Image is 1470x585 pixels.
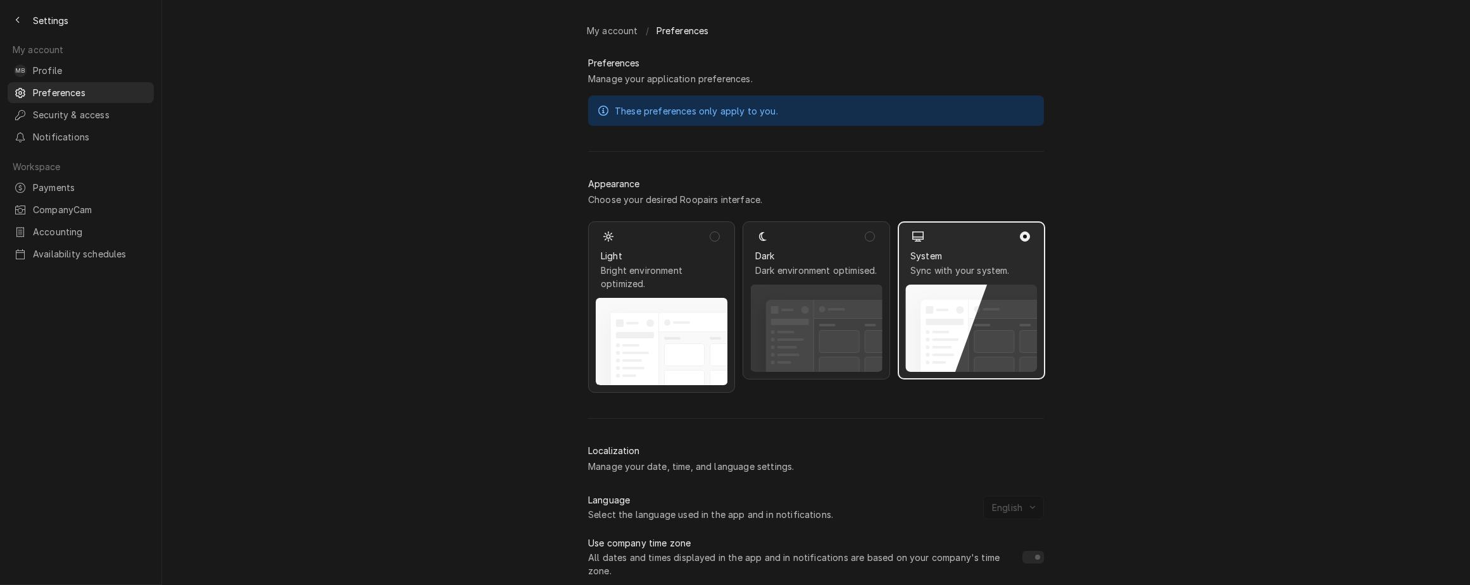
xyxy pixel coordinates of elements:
[33,14,68,27] span: Settings
[8,221,154,242] a: Accounting
[651,20,714,41] a: Preferences
[8,177,154,198] a: Payments
[588,536,691,550] label: Use company time zone
[910,264,1033,277] span: Sync with your system.
[755,249,877,262] span: Dark
[33,203,148,216] span: CompanyCam
[33,108,148,121] span: Security & access
[588,193,762,206] div: Choose your desired Roopairs interface.
[33,64,148,77] span: Profile
[989,501,1025,514] div: English
[588,508,976,521] span: Select the language used in the app and in notifications.
[983,496,1044,519] button: English
[8,60,154,81] a: MBMatthew Brunty's AvatarProfile
[615,104,778,118] p: These preferences only apply to you.
[8,82,154,103] a: Preferences
[33,130,148,144] span: Notifications
[588,221,735,393] div: LightBright environment optimized.
[33,86,148,99] span: Preferences
[910,249,1033,262] span: System
[646,24,649,37] span: /
[588,551,1015,577] span: All dates and times displayed in the app and in notifications are based on your company's time zone.
[8,199,154,220] a: CompanyCam
[588,72,753,85] div: Manage your application preferences.
[656,24,709,37] span: Preferences
[33,181,148,194] span: Payments
[601,249,722,262] span: Light
[8,104,154,125] a: Security & access
[588,460,794,473] div: Manage your date, time, and language settings.
[8,243,154,264] a: Availability schedules
[755,264,877,277] span: Dark environment optimised.
[588,177,639,190] div: Appearance
[588,56,639,70] div: Preferences
[14,65,27,77] div: MB
[8,126,154,147] a: Notifications
[33,247,148,261] span: Availability schedules
[8,10,28,30] button: Back to previous page
[14,65,27,77] div: Matthew Brunty's Avatar
[33,225,148,238] span: Accounting
[743,221,890,379] div: DarkDark environment optimised.
[588,444,639,457] div: Localization
[898,221,1045,379] div: SystemSync with your system.
[588,493,630,507] label: Language
[601,264,722,290] span: Bright environment optimized.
